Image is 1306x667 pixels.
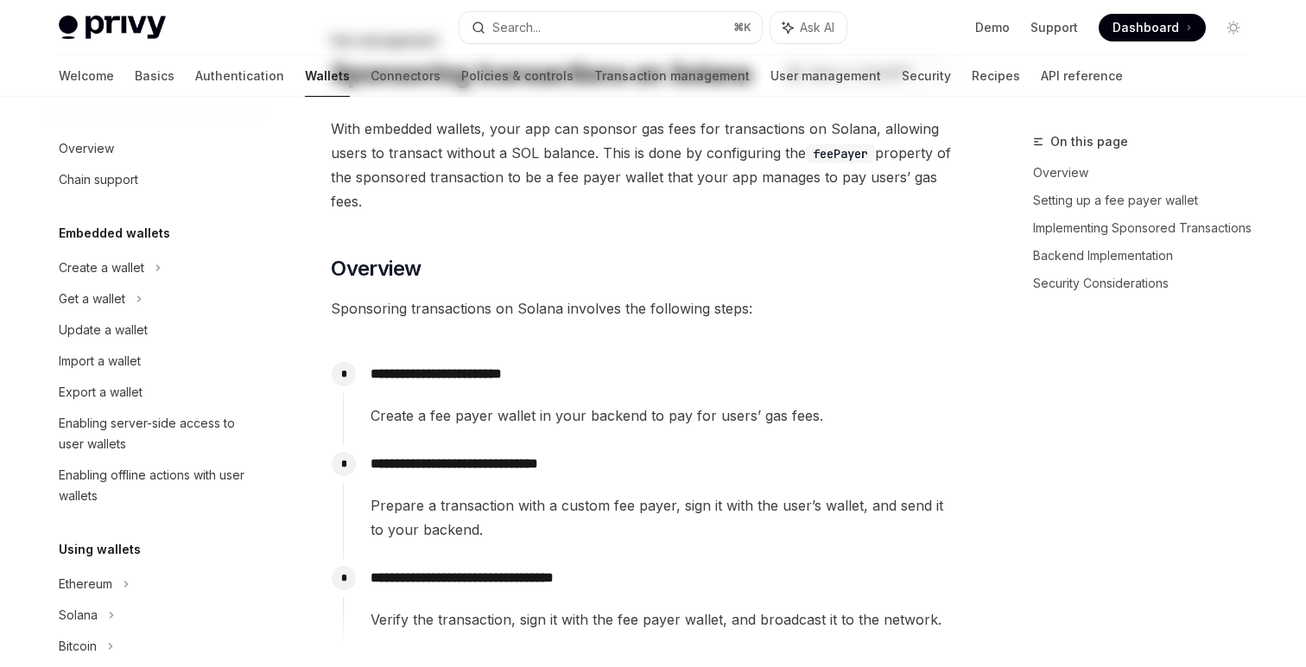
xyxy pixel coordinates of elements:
[1220,14,1247,41] button: Toggle dark mode
[59,16,166,40] img: light logo
[492,17,541,38] div: Search...
[59,413,256,454] div: Enabling server-side access to user wallets
[59,320,148,340] div: Update a wallet
[45,164,266,195] a: Chain support
[1041,55,1123,97] a: API reference
[59,223,170,244] h5: Embedded wallets
[59,465,256,506] div: Enabling offline actions with user wallets
[59,138,114,159] div: Overview
[195,55,284,97] a: Authentication
[371,403,953,428] span: Create a fee payer wallet in your backend to pay for users’ gas fees.
[1030,19,1078,36] a: Support
[1033,187,1261,214] a: Setting up a fee payer wallet
[371,607,953,632] span: Verify the transaction, sign it with the fee payer wallet, and broadcast it to the network.
[331,255,421,283] span: Overview
[800,19,834,36] span: Ask AI
[59,55,114,97] a: Welcome
[59,574,112,594] div: Ethereum
[461,55,574,97] a: Policies & controls
[59,351,141,372] div: Import a wallet
[59,539,141,560] h5: Using wallets
[770,12,846,43] button: Ask AI
[371,55,441,97] a: Connectors
[59,169,138,190] div: Chain support
[45,460,266,511] a: Enabling offline actions with user wallets
[1033,242,1261,270] a: Backend Implementation
[1033,270,1261,297] a: Security Considerations
[770,55,881,97] a: User management
[1113,19,1179,36] span: Dashboard
[59,605,98,626] div: Solana
[45,408,266,460] a: Enabling server-side access to user wallets
[1050,131,1128,152] span: On this page
[594,55,750,97] a: Transaction management
[1099,14,1206,41] a: Dashboard
[59,382,143,403] div: Export a wallet
[1033,214,1261,242] a: Implementing Sponsored Transactions
[972,55,1020,97] a: Recipes
[45,377,266,408] a: Export a wallet
[59,257,144,278] div: Create a wallet
[806,144,875,163] code: feePayer
[331,296,954,321] span: Sponsoring transactions on Solana involves the following steps:
[733,21,751,35] span: ⌘ K
[59,636,97,657] div: Bitcoin
[305,55,350,97] a: Wallets
[371,493,953,542] span: Prepare a transaction with a custom fee payer, sign it with the user’s wallet, and send it to you...
[975,19,1010,36] a: Demo
[45,314,266,346] a: Update a wallet
[331,117,954,213] span: With embedded wallets, your app can sponsor gas fees for transactions on Solana, allowing users t...
[59,289,125,309] div: Get a wallet
[135,55,174,97] a: Basics
[902,55,951,97] a: Security
[45,133,266,164] a: Overview
[45,346,266,377] a: Import a wallet
[460,12,762,43] button: Search...⌘K
[1033,159,1261,187] a: Overview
